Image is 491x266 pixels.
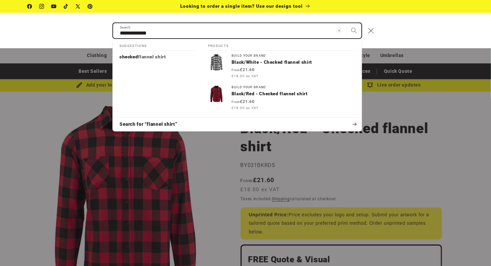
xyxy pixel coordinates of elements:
img: Checked flannel shirt [208,86,225,102]
button: Clear search term [332,23,347,38]
div: Build Your Brand [232,54,355,58]
iframe: Chat Widget [379,194,491,266]
p: Black/Red - Checked flannel shirt [232,91,355,97]
span: From [232,68,240,72]
img: Checked flannel shirt [208,54,225,71]
strong: £21.60 [232,67,255,72]
span: Search for “flannel shirt” [119,121,177,128]
button: Close [363,23,378,38]
span: £18.00 ex VAT [232,73,258,78]
strong: £21.60 [232,99,255,104]
button: Search [347,23,361,38]
span: £18.00 ex VAT [232,105,258,110]
mark: flannel shirt [138,54,166,59]
p: Black/White - Checked flannel shirt [232,59,355,65]
span: From [232,100,240,104]
a: Build Your BrandBlack/White - Checked flannel shirt From£21.60 £18.00 ex VAT [201,51,362,82]
h2: Products [208,39,355,51]
div: Build Your Brand [232,86,355,89]
span: Looking to order a single item? Use our design tool [181,3,303,9]
h2: Suggestions [119,39,195,51]
p: checked flannel shirt [119,54,166,60]
span: checked [119,54,138,59]
a: Build Your BrandBlack/Red - Checked flannel shirt From£21.60 £18.00 ex VAT [201,82,362,114]
a: checked flannel shirt [113,51,201,63]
